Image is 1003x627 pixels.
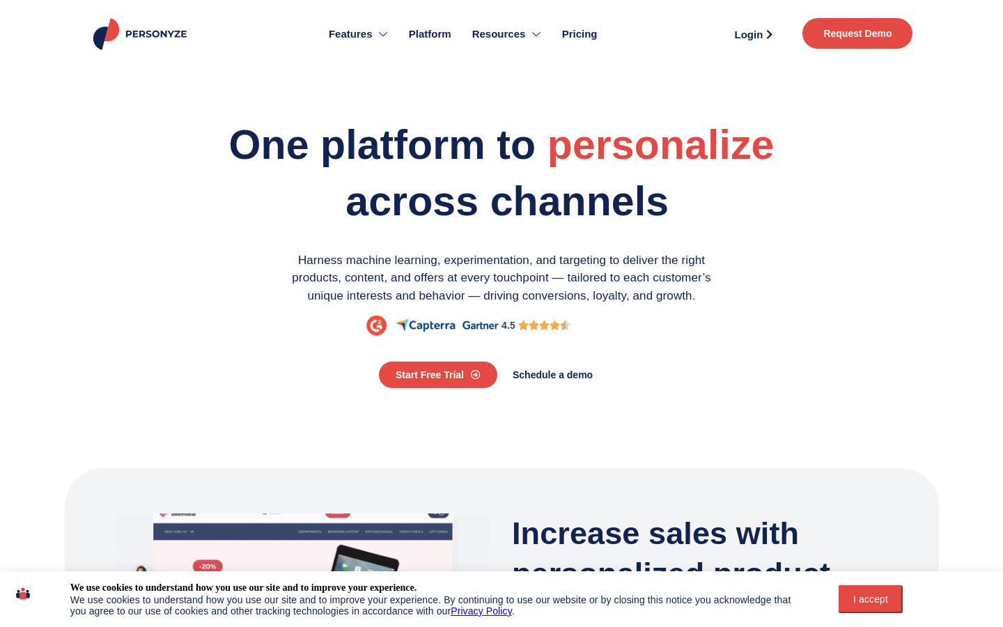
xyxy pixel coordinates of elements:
[329,26,373,42] span: Features
[847,594,894,605] div: I accept
[550,318,560,334] i: 
[379,362,497,388] a: Start Free Trial
[518,318,529,334] i: 
[229,122,536,168] span: One platform to
[409,26,451,42] span: Platform
[91,18,193,50] img: Personyze logo
[539,318,550,334] i: 
[562,26,598,42] span: Pricing
[552,7,608,61] a: Pricing
[560,318,570,334] i: 
[839,585,903,613] button: I accept
[735,29,763,40] span: Login
[462,7,552,61] a: Resources
[345,178,669,224] span: across channels
[396,370,464,380] span: Start Free Trial
[398,7,462,61] a: Platform
[518,318,571,334] div: 4.5/5
[16,582,30,605] img: icon
[802,18,912,49] a: Request Demo
[275,251,728,305] p: Harness machine learning, experimentation, and targeting to deliver the right products, content, ...
[529,318,539,334] i: 
[823,29,892,38] span: Request Demo
[513,370,593,380] span: Schedule a demo
[718,24,788,45] a: Login
[70,582,417,594] div: We use cookies to understand how you use our site and to improve your experience.
[70,594,809,617] div: We use cookies to understand how you use our site and to improve your experience. By continuing t...
[318,7,398,61] a: Features
[472,26,526,42] span: Resources
[451,605,512,617] a: Privacy Policy
[501,318,515,333] div: 4.5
